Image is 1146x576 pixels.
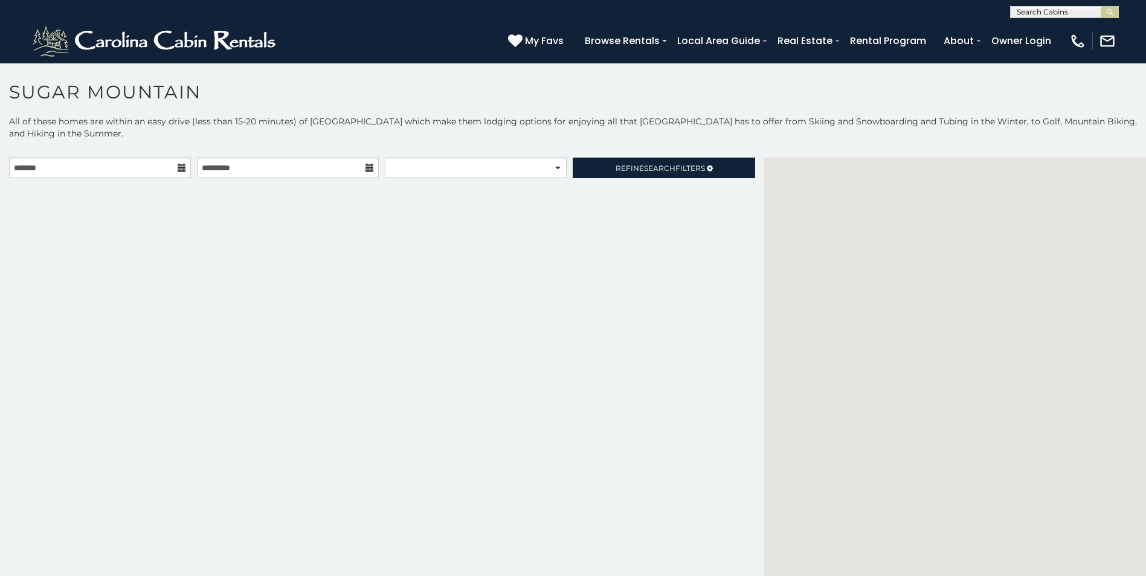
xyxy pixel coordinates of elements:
span: My Favs [525,33,564,48]
span: Search [644,164,675,173]
img: phone-regular-white.png [1069,33,1086,50]
a: My Favs [508,33,567,49]
a: Owner Login [985,30,1057,51]
a: Browse Rentals [579,30,666,51]
img: mail-regular-white.png [1099,33,1116,50]
span: Refine Filters [616,164,705,173]
a: Local Area Guide [671,30,766,51]
img: White-1-2.png [30,23,281,59]
a: RefineSearchFilters [573,158,755,178]
a: Rental Program [844,30,932,51]
a: Real Estate [771,30,839,51]
a: About [938,30,980,51]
